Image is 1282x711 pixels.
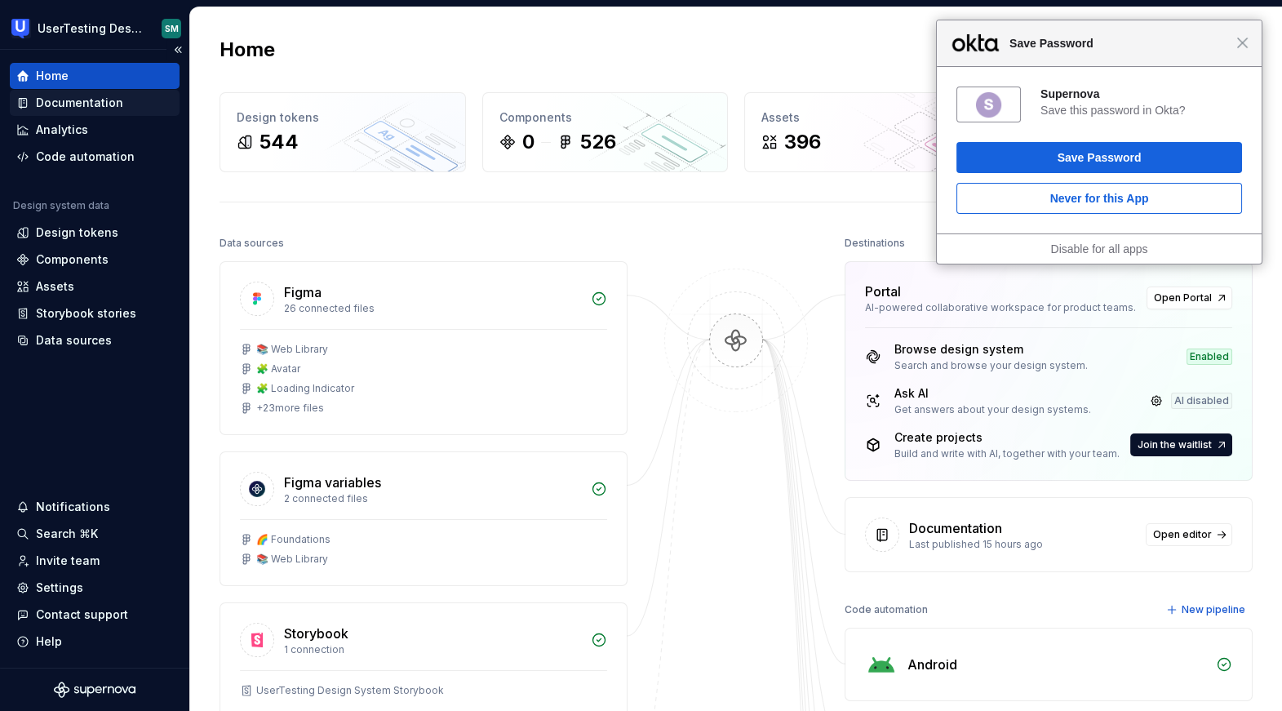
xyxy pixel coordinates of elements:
div: UserTesting Design System Storybook [256,684,444,697]
a: Invite team [10,548,180,574]
button: Notifications [10,494,180,520]
div: Notifications [36,499,110,515]
span: Save Password [1001,33,1236,53]
h2: Home [220,37,275,63]
button: Join the waitlist [1130,433,1232,456]
a: Storybook stories [10,300,180,327]
img: 41adf70f-fc1c-4662-8e2d-d2ab9c673b1b.png [11,19,31,38]
div: Figma variables [284,473,381,492]
div: 396 [784,129,821,155]
div: Destinations [845,232,905,255]
a: Figma variables2 connected files🌈 Foundations📚 Web Library [220,451,628,586]
a: Data sources [10,327,180,353]
button: Help [10,629,180,655]
div: Supernova [1040,87,1242,101]
a: Settings [10,575,180,601]
div: Documentation [36,95,123,111]
a: Assets [10,273,180,300]
div: Design tokens [237,109,449,126]
a: Open editor [1146,523,1232,546]
a: Design tokens [10,220,180,246]
div: Components [499,109,712,126]
div: 🧩 Loading Indicator [256,382,354,395]
div: 🧩 Avatar [256,362,300,375]
div: Browse design system [894,341,1088,358]
span: Open Portal [1154,291,1212,304]
div: Enabled [1187,349,1232,365]
div: SM [165,22,179,35]
div: AI-powered collaborative workspace for product teams. [865,301,1137,314]
button: UserTesting Design SystemSM [3,11,186,46]
a: Home [10,63,180,89]
button: Search ⌘K [10,521,180,547]
a: Figma26 connected files📚 Web Library🧩 Avatar🧩 Loading Indicator+23more files [220,261,628,435]
div: Settings [36,580,83,596]
div: Code automation [36,149,135,165]
div: Data sources [36,332,112,349]
div: UserTesting Design System [38,20,142,37]
div: Android [907,655,957,674]
div: Documentation [909,518,1002,538]
button: Save Password [956,142,1242,173]
button: Never for this App [956,183,1242,214]
div: Help [36,633,62,650]
div: Search ⌘K [36,526,98,542]
div: 🌈 Foundations [256,533,330,546]
div: Components [36,251,109,268]
div: Home [36,68,69,84]
a: Components [10,247,180,273]
button: Contact support [10,602,180,628]
div: Figma [284,282,322,302]
span: Close [1236,37,1249,49]
div: Data sources [220,232,284,255]
a: Assets396 [744,92,991,172]
div: Code automation [845,598,928,621]
div: Last published 15 hours ago [909,538,1136,551]
div: Analytics [36,122,88,138]
div: 544 [260,129,299,155]
div: Design tokens [36,224,118,241]
a: Components0526 [482,92,729,172]
div: Portal [865,282,901,301]
div: 1 connection [284,643,581,656]
div: 526 [580,129,616,155]
div: 📚 Web Library [256,553,328,566]
div: 📚 Web Library [256,343,328,356]
span: Open editor [1153,528,1212,541]
button: Collapse sidebar [166,38,189,61]
span: Join the waitlist [1138,438,1212,451]
div: Ask AI [894,385,1091,402]
img: 6lIxl0AAAAGSURBVAMAmfeLwmu8QgkAAAAASUVORK5CYII= [974,91,1003,119]
a: Code automation [10,144,180,170]
div: Assets [761,109,974,126]
div: Build and write with AI, together with your team. [894,447,1120,460]
div: AI disabled [1171,393,1232,409]
a: Open Portal [1147,287,1232,309]
div: Invite team [36,553,100,569]
div: Get answers about your design systems. [894,403,1091,416]
a: Disable for all apps [1050,242,1147,256]
div: Search and browse your design system. [894,359,1088,372]
button: New pipeline [1161,598,1253,621]
div: Storybook [284,624,348,643]
div: Save this password in Okta? [1040,103,1242,118]
div: 2 connected files [284,492,581,505]
a: Analytics [10,117,180,143]
div: 26 connected files [284,302,581,315]
div: Create projects [894,429,1120,446]
div: + 23 more files [256,402,324,415]
svg: Supernova Logo [54,682,135,698]
a: Documentation [10,90,180,116]
div: Storybook stories [36,305,136,322]
div: 0 [522,129,535,155]
span: New pipeline [1182,603,1245,616]
div: Assets [36,278,74,295]
a: Design tokens544 [220,92,466,172]
div: Design system data [13,199,109,212]
div: Contact support [36,607,128,623]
